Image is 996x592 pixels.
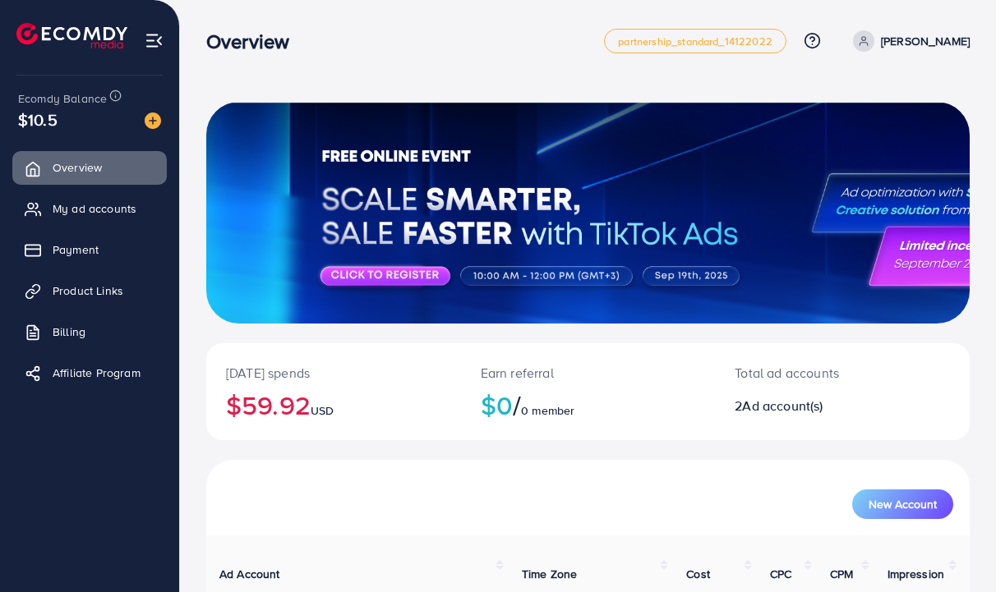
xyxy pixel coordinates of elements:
[926,518,984,580] iframe: Chat
[12,233,167,266] a: Payment
[53,241,99,258] span: Payment
[206,30,302,53] h3: Overview
[846,30,970,52] a: [PERSON_NAME]
[852,489,953,519] button: New Account
[618,36,772,47] span: partnership_standard_14122022
[12,151,167,184] a: Overview
[226,389,441,420] h2: $59.92
[686,566,710,582] span: Cost
[12,274,167,307] a: Product Links
[12,315,167,348] a: Billing
[145,112,161,129] img: image
[735,398,886,414] h2: 2
[12,356,167,389] a: Affiliate Program
[888,566,945,582] span: Impression
[522,566,577,582] span: Time Zone
[830,566,853,582] span: CPM
[869,498,937,510] span: New Account
[604,29,786,53] a: partnership_standard_14122022
[16,23,127,48] img: logo
[145,31,164,50] img: menu
[53,365,141,381] span: Affiliate Program
[481,363,696,383] p: Earn referral
[881,31,970,51] p: [PERSON_NAME]
[12,192,167,225] a: My ad accounts
[53,324,85,340] span: Billing
[219,566,280,582] span: Ad Account
[311,402,334,419] span: USD
[770,566,791,582] span: CPC
[53,159,102,176] span: Overview
[481,389,696,420] h2: $0
[53,200,136,217] span: My ad accounts
[53,282,123,299] span: Product Links
[226,363,441,383] p: [DATE] spends
[521,402,574,419] span: 0 member
[18,90,107,107] span: Ecomdy Balance
[735,363,886,383] p: Total ad accounts
[742,397,823,415] span: Ad account(s)
[513,386,521,424] span: /
[18,108,58,131] span: $10.5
